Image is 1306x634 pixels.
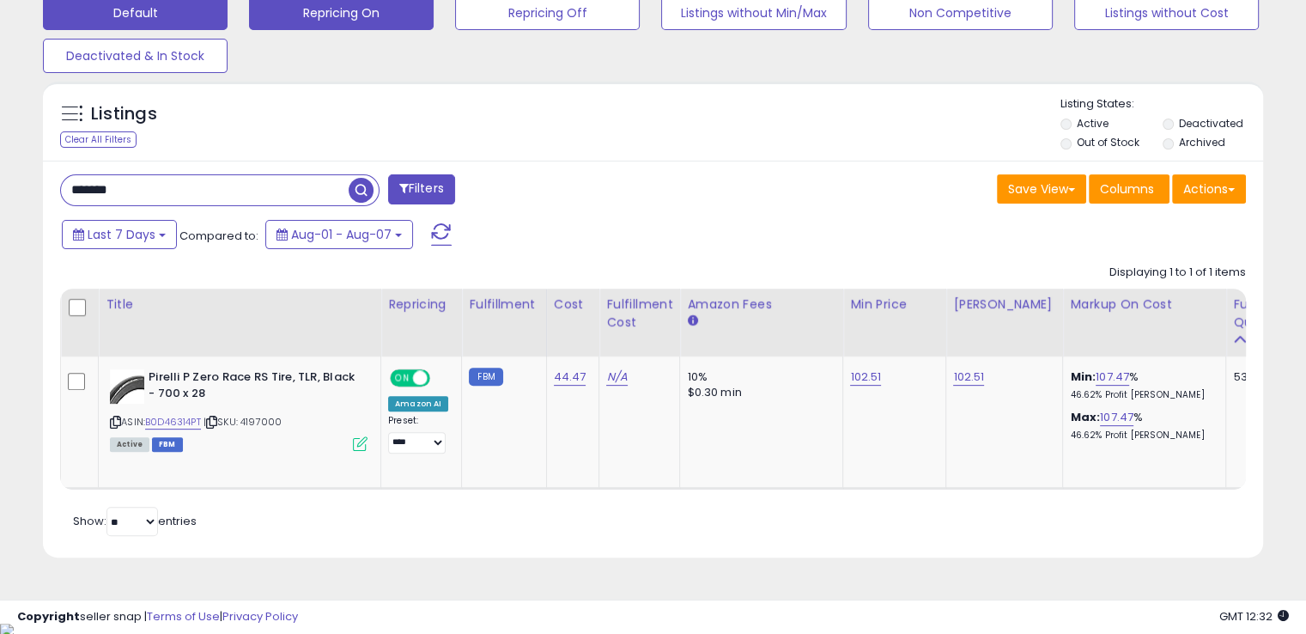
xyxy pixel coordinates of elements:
div: Cost [554,296,592,314]
div: Fulfillable Quantity [1233,296,1292,332]
b: Max: [1070,409,1100,425]
div: Preset: [388,415,448,454]
a: Terms of Use [147,608,220,625]
span: All listings currently available for purchase on Amazon [110,437,149,452]
label: Archived [1178,135,1224,149]
div: % [1070,410,1212,442]
h5: Listings [91,102,157,126]
b: Min: [1070,369,1096,385]
b: Pirelli P Zero Race RS Tire, TLR, Black - 700 x 28 [149,369,357,405]
label: Active [1077,116,1109,131]
div: $0.30 min [687,385,829,400]
div: Fulfillment Cost [606,296,672,332]
span: FBM [152,437,183,452]
th: The percentage added to the cost of goods (COGS) that forms the calculator for Min & Max prices. [1063,289,1226,357]
div: 10% [687,369,829,385]
div: Amazon AI [388,396,448,411]
a: N/A [606,369,627,386]
div: seller snap | | [17,609,298,625]
p: 46.62% Profit [PERSON_NAME] [1070,430,1212,442]
a: 107.47 [1096,369,1129,386]
div: [PERSON_NAME] [953,296,1055,314]
div: Min Price [850,296,938,314]
div: ASIN: [110,369,368,449]
p: Listing States: [1060,96,1263,113]
div: Markup on Cost [1070,296,1218,314]
div: Title [106,296,374,314]
button: Last 7 Days [62,220,177,249]
button: Deactivated & In Stock [43,39,228,73]
div: Fulfillment [469,296,538,314]
a: B0D46314PT [145,415,201,430]
span: Columns [1100,180,1154,198]
a: 102.51 [953,369,984,386]
small: FBM [469,368,502,386]
div: Clear All Filters [60,131,137,148]
a: Privacy Policy [222,608,298,625]
p: 46.62% Profit [PERSON_NAME] [1070,389,1212,401]
span: ON [392,371,413,386]
span: Aug-01 - Aug-07 [291,226,392,243]
label: Out of Stock [1077,135,1139,149]
span: | SKU: 4197000 [203,415,282,429]
strong: Copyright [17,608,80,625]
a: 107.47 [1100,409,1133,426]
label: Deactivated [1178,116,1242,131]
span: Last 7 Days [88,226,155,243]
button: Aug-01 - Aug-07 [265,220,413,249]
button: Save View [997,174,1086,204]
div: Amazon Fees [687,296,835,314]
img: 31iGFKZSf8L._SL40_.jpg [110,369,144,404]
span: OFF [428,371,455,386]
span: Compared to: [179,228,258,244]
button: Columns [1089,174,1169,204]
button: Filters [388,174,455,204]
div: % [1070,369,1212,401]
span: 2025-08-15 12:32 GMT [1219,608,1289,625]
div: Displaying 1 to 1 of 1 items [1109,265,1246,281]
span: Show: entries [73,513,197,529]
small: Amazon Fees. [687,314,697,329]
button: Actions [1172,174,1246,204]
a: 102.51 [850,369,881,386]
div: Repricing [388,296,454,314]
div: 53 [1233,369,1286,385]
a: 44.47 [554,369,586,386]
